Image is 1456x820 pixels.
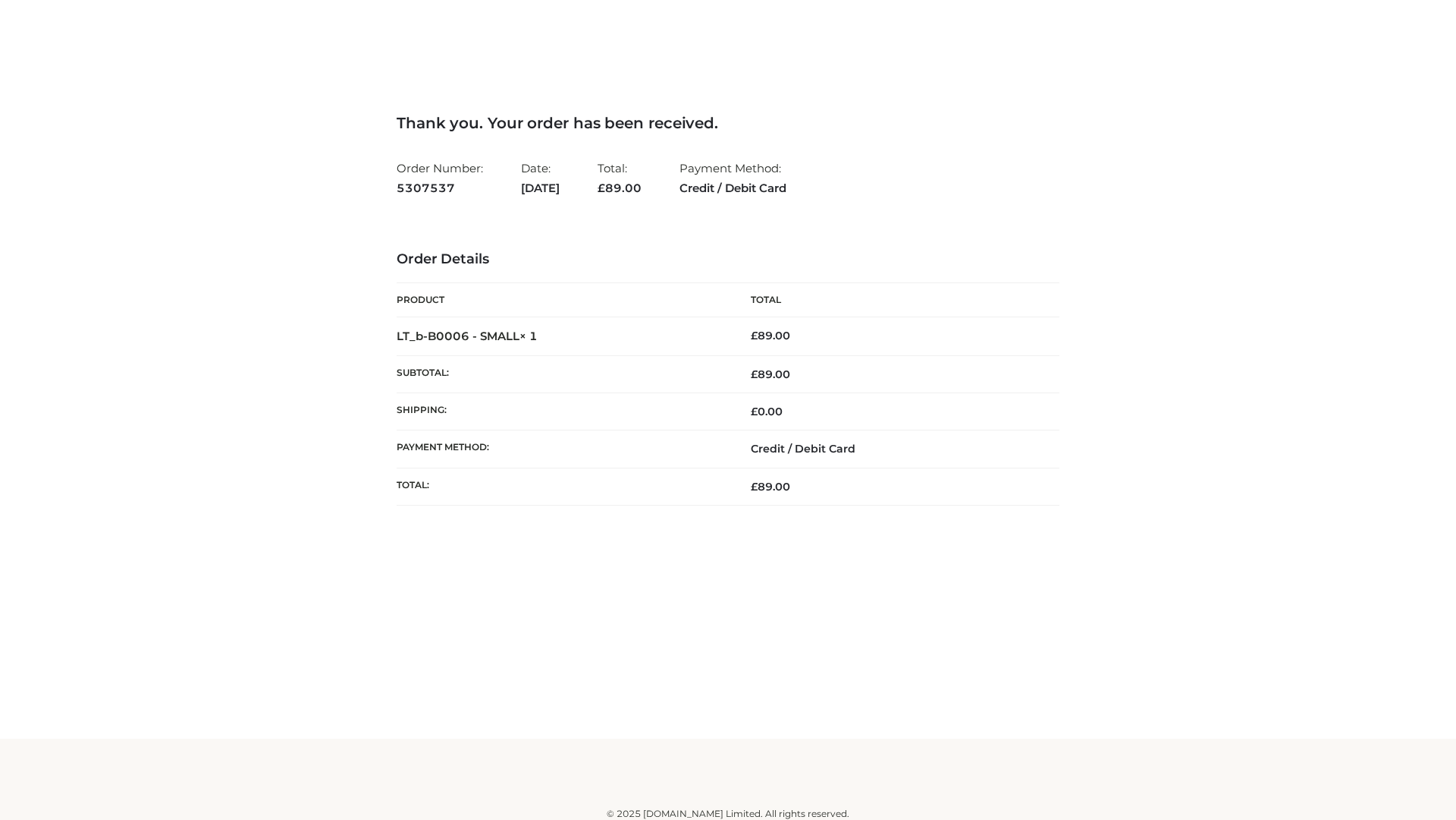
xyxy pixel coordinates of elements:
h3: Order Details [397,251,1059,268]
span: 89.00 [598,181,642,195]
strong: Credit / Debit Card [679,178,786,198]
strong: [DATE] [521,178,560,198]
span: £ [751,480,758,494]
span: £ [751,405,758,418]
th: Payment method: [397,430,728,468]
li: Date: [521,155,560,201]
span: £ [751,329,758,342]
th: Shipping: [397,393,728,430]
th: Total: [397,468,728,505]
td: Credit / Debit Card [728,430,1059,468]
h3: Thank you. Your order has been received. [397,114,1059,132]
li: Order Number: [397,155,483,201]
li: Payment Method: [679,155,786,201]
th: Product [397,283,728,317]
bdi: 0.00 [751,405,783,418]
strong: LT_b-B0006 - SMALL [397,329,538,343]
strong: 5307537 [397,178,483,198]
bdi: 89.00 [751,329,790,342]
th: Subtotal: [397,355,728,393]
th: Total [728,283,1059,317]
span: £ [751,367,758,381]
span: 89.00 [751,480,790,494]
span: £ [598,181,605,195]
span: 89.00 [751,367,790,381]
li: Total: [598,155,642,201]
strong: × 1 [519,329,538,343]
